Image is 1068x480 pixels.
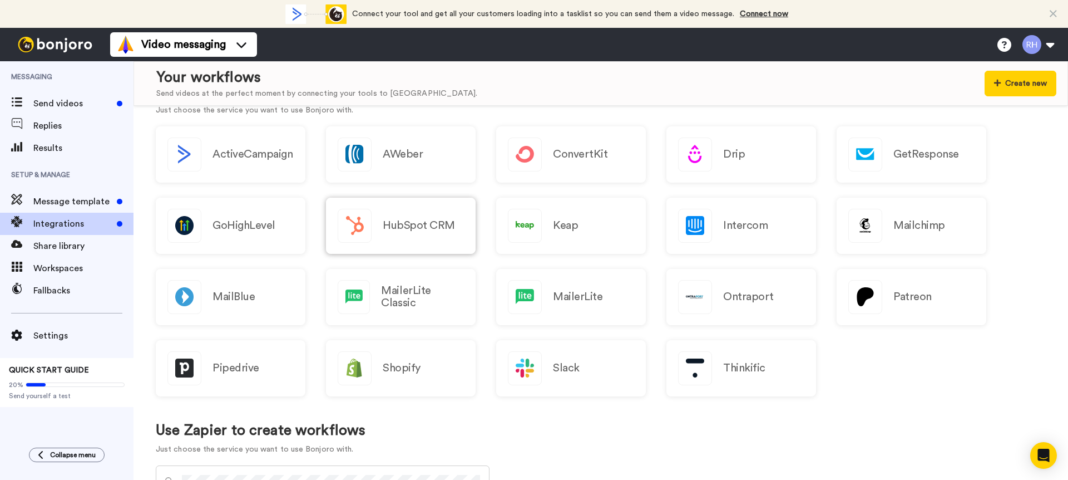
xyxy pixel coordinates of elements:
a: MailerLite Classic [326,269,476,325]
h2: Intercom [723,219,768,232]
h2: MailBlue [212,291,255,303]
h1: Use Zapier to create workflows [156,423,365,439]
h2: Keap [553,219,578,232]
img: vm-color.svg [117,36,135,53]
a: Connect now [740,10,788,18]
h2: AWeber [383,148,423,160]
img: logo_aweber.svg [338,138,371,171]
a: HubSpot CRM [326,198,476,254]
span: Workspaces [33,262,133,275]
h2: MailerLite Classic [381,285,464,309]
img: logo_getresponse.svg [849,138,882,171]
h2: Drip [723,148,745,160]
a: MailBlue [156,269,305,325]
a: Thinkific [666,340,816,396]
h2: Ontraport [723,291,774,303]
a: Patreon [837,269,986,325]
img: logo_mailblue.png [168,281,201,314]
span: Settings [33,329,133,342]
img: logo_convertkit.svg [508,138,541,171]
img: logo_gohighlevel.png [168,209,201,242]
a: ConvertKit [496,126,646,183]
img: logo_ontraport.svg [679,281,711,314]
img: logo_intercom.svg [679,209,711,242]
img: logo_hubspot.svg [338,209,371,242]
img: logo_activecampaign.svg [168,138,201,171]
img: logo_keap.svg [508,209,541,242]
img: logo_slack.svg [508,352,541,385]
div: Your workflows [156,67,477,88]
h2: MailerLite [553,291,602,303]
a: AWeber [326,126,476,183]
span: Collapse menu [50,450,96,459]
a: MailerLite [496,269,646,325]
h2: Thinkific [723,362,765,374]
span: Replies [33,119,133,133]
a: Drip [666,126,816,183]
span: Integrations [33,217,112,231]
span: Connect your tool and get all your customers loading into a tasklist so you can send them a video... [352,10,734,18]
p: Just choose the service you want to use Bonjoro with. [156,105,1046,116]
a: Pipedrive [156,340,305,396]
a: Slack [496,340,646,396]
img: logo_mailchimp.svg [849,209,882,242]
a: Mailchimp [837,198,986,254]
a: Shopify [326,340,476,396]
button: Collapse menu [29,448,105,462]
span: Message template [33,195,112,208]
img: logo_mailerlite.svg [338,281,369,314]
img: logo_drip.svg [679,138,711,171]
span: QUICK START GUIDE [9,366,89,374]
div: Open Intercom Messenger [1030,442,1057,469]
button: Create new [985,71,1056,96]
h2: GetResponse [893,148,959,160]
div: Send videos at the perfect moment by connecting your tools to [GEOGRAPHIC_DATA]. [156,88,477,100]
span: Send yourself a test [9,391,125,400]
h2: GoHighLevel [212,219,275,232]
span: Results [33,141,133,155]
a: Ontraport [666,269,816,325]
a: GoHighLevel [156,198,305,254]
h2: Slack [553,362,580,374]
span: 20% [9,380,23,389]
h2: HubSpot CRM [383,219,455,232]
span: Fallbacks [33,284,133,297]
p: Just choose the service you want to use Bonjoro with. [156,444,365,455]
a: Keap [496,198,646,254]
span: Video messaging [141,37,226,52]
img: logo_mailerlite.svg [508,281,541,314]
span: Send videos [33,97,112,110]
h2: Mailchimp [893,219,945,232]
img: bj-logo-header-white.svg [13,37,97,52]
h2: Patreon [893,291,932,303]
button: ActiveCampaign [156,126,305,183]
a: GetResponse [837,126,986,183]
a: Intercom [666,198,816,254]
h2: ConvertKit [553,148,607,160]
img: logo_pipedrive.png [168,352,201,385]
img: logo_thinkific.svg [679,352,711,385]
img: logo_patreon.svg [849,281,882,314]
span: Share library [33,239,133,253]
h2: Pipedrive [212,362,259,374]
div: animation [285,4,347,24]
h2: ActiveCampaign [212,148,293,160]
h2: Shopify [383,362,421,374]
img: logo_shopify.svg [338,352,371,385]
